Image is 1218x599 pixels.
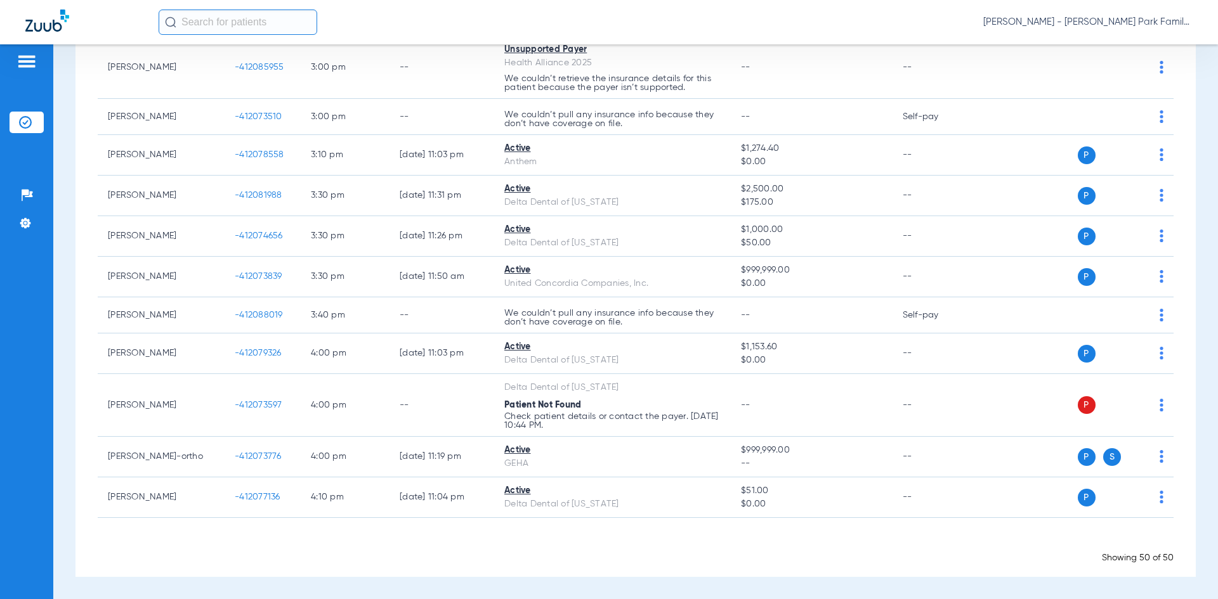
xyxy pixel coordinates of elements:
[504,196,721,209] div: Delta Dental of [US_STATE]
[301,99,390,135] td: 3:00 PM
[235,272,282,281] span: -412073839
[504,309,721,326] p: We couldn’t pull any insurance info because they don’t have coverage on file.
[16,54,37,69] img: hamburger-icon
[741,112,750,121] span: --
[390,333,494,374] td: [DATE] 11:03 PM
[504,498,721,511] div: Delta Dental of [US_STATE]
[235,452,282,461] span: -412073776
[98,333,225,374] td: [PERSON_NAME]
[1160,491,1163,503] img: group-dot-blue.svg
[390,257,494,297] td: [DATE] 11:50 AM
[301,176,390,216] td: 3:30 PM
[741,236,882,250] span: $50.00
[741,340,882,354] span: $1,153.60
[390,176,494,216] td: [DATE] 11:31 PM
[1160,450,1163,463] img: group-dot-blue.svg
[504,354,721,367] div: Delta Dental of [US_STATE]
[98,257,225,297] td: [PERSON_NAME]
[390,216,494,257] td: [DATE] 11:26 PM
[1160,110,1163,123] img: group-dot-blue.svg
[1160,148,1163,161] img: group-dot-blue.svg
[741,183,882,196] span: $2,500.00
[235,349,282,357] span: -412079326
[1160,309,1163,321] img: group-dot-blue.svg
[741,223,882,236] span: $1,000.00
[235,401,282,409] span: -412073597
[1160,189,1163,202] img: group-dot-blue.svg
[301,477,390,518] td: 4:10 PM
[165,16,176,28] img: Search Icon
[504,183,721,196] div: Active
[893,36,978,99] td: --
[893,135,978,176] td: --
[98,297,225,333] td: [PERSON_NAME]
[25,10,69,32] img: Zuub Logo
[893,297,978,333] td: Self-pay
[390,36,494,99] td: --
[1078,448,1096,466] span: P
[301,297,390,333] td: 3:40 PM
[390,135,494,176] td: [DATE] 11:03 PM
[98,36,225,99] td: [PERSON_NAME]
[504,401,581,409] span: Patient Not Found
[301,374,390,437] td: 4:00 PM
[741,155,882,169] span: $0.00
[301,333,390,374] td: 4:00 PM
[390,297,494,333] td: --
[235,493,280,501] span: -412077136
[98,477,225,518] td: [PERSON_NAME]
[159,10,317,35] input: Search for patients
[1078,396,1096,414] span: P
[893,257,978,297] td: --
[98,437,225,477] td: [PERSON_NAME]-ortho
[1160,399,1163,411] img: group-dot-blue.svg
[893,374,978,437] td: --
[504,457,721,470] div: GEHA
[98,216,225,257] td: [PERSON_NAME]
[504,56,721,70] div: Health Alliance 2025
[741,444,882,457] span: $999,999.00
[301,437,390,477] td: 4:00 PM
[1160,270,1163,283] img: group-dot-blue.svg
[235,112,282,121] span: -412073510
[98,99,225,135] td: [PERSON_NAME]
[504,110,721,128] p: We couldn’t pull any insurance info because they don’t have coverage on file.
[98,135,225,176] td: [PERSON_NAME]
[235,311,283,319] span: -412088019
[301,135,390,176] td: 3:10 PM
[1160,61,1163,74] img: group-dot-blue.svg
[235,63,284,72] span: -412085955
[504,155,721,169] div: Anthem
[504,223,721,236] div: Active
[893,216,978,257] td: --
[504,74,721,92] p: We couldn’t retrieve the insurance details for this patient because the payer isn’t supported.
[504,142,721,155] div: Active
[893,99,978,135] td: Self-pay
[741,401,750,409] span: --
[301,257,390,297] td: 3:30 PM
[504,444,721,457] div: Active
[1078,146,1096,164] span: P
[504,340,721,354] div: Active
[893,477,978,518] td: --
[741,311,750,319] span: --
[741,196,882,209] span: $175.00
[1078,187,1096,205] span: P
[390,477,494,518] td: [DATE] 11:04 PM
[390,437,494,477] td: [DATE] 11:19 PM
[504,264,721,277] div: Active
[1078,345,1096,363] span: P
[741,142,882,155] span: $1,274.40
[504,381,721,394] div: Delta Dental of [US_STATE]
[893,333,978,374] td: --
[504,277,721,290] div: United Concordia Companies, Inc.
[504,484,721,498] div: Active
[1103,448,1121,466] span: S
[1102,553,1174,562] span: Showing 50 of 50
[390,374,494,437] td: --
[235,231,283,240] span: -412074656
[893,176,978,216] td: --
[301,216,390,257] td: 3:30 PM
[98,176,225,216] td: [PERSON_NAME]
[741,457,882,470] span: --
